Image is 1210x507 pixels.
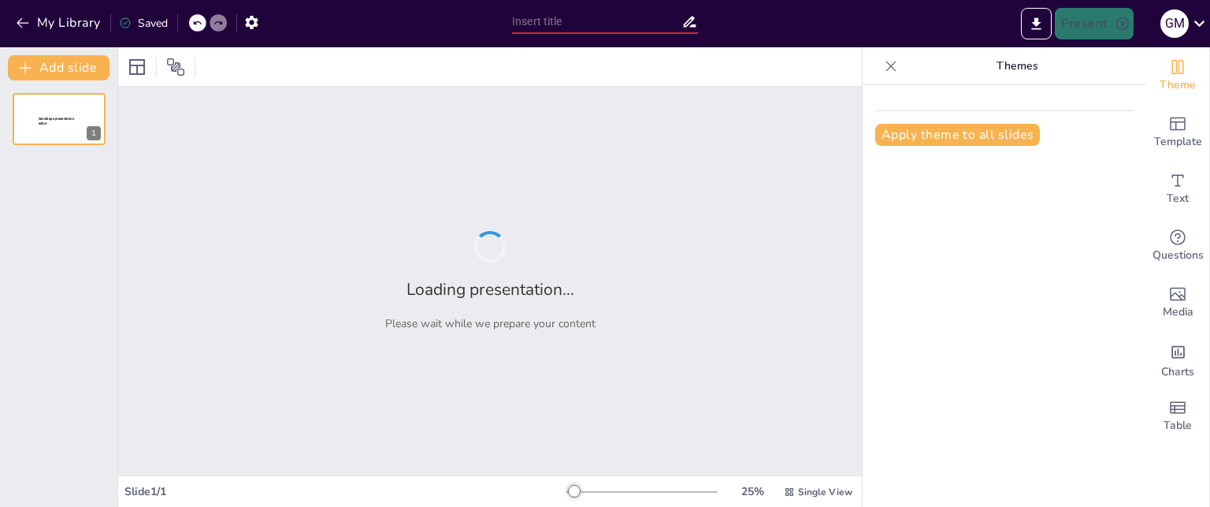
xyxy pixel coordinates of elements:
[1146,47,1209,104] div: Change the overall theme
[1146,274,1209,331] div: Add images, graphics, shapes or video
[12,10,107,35] button: My Library
[1146,218,1209,274] div: Get real-time input from your audience
[1164,417,1192,434] span: Table
[406,278,574,300] h2: Loading presentation...
[1167,190,1189,207] span: Text
[875,124,1040,146] button: Apply theme to all slides
[1160,9,1189,38] div: G M
[1152,247,1204,264] span: Questions
[1146,331,1209,388] div: Add charts and graphs
[166,58,185,76] span: Position
[1055,8,1134,39] button: Present
[1146,161,1209,218] div: Add text boxes
[1160,8,1189,39] button: G M
[798,486,852,498] span: Single View
[1161,363,1194,381] span: Charts
[733,484,771,499] div: 25 %
[124,484,566,499] div: Slide 1 / 1
[1154,133,1202,151] span: Template
[8,55,109,80] button: Add slide
[13,93,106,145] div: 1
[512,10,681,33] input: Insert title
[1160,76,1196,94] span: Theme
[1163,304,1193,321] span: Media
[87,126,101,140] div: 1
[119,16,168,31] div: Saved
[385,316,596,331] p: Please wait while we prepare your content
[124,54,150,80] div: Layout
[1146,104,1209,161] div: Add ready made slides
[904,47,1130,85] p: Themes
[39,117,74,125] span: Sendsteps presentation editor
[1021,8,1052,39] button: Export to PowerPoint
[1146,388,1209,445] div: Add a table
